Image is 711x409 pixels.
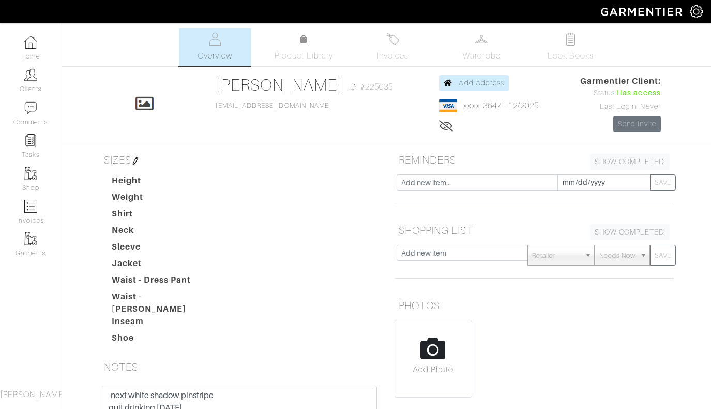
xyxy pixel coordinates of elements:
[548,50,594,62] span: Look Books
[616,87,661,99] span: Has access
[397,245,528,261] input: Add new item
[104,315,222,332] dt: Inseam
[613,116,661,132] a: Send Invite
[104,208,222,224] dt: Shirt
[475,33,488,46] img: wardrobe-487a4870c1b7c33e795ec22d11cfc2ed9d08956e64fb3008fe2437562e282088.svg
[535,28,607,66] a: Look Books
[100,150,379,170] h5: SIZES
[24,167,37,180] img: garments-icon-b7da505a4dc4fd61783c78ac3ca0ef83fa9d6f193b1c9dc38574b1d14d53ca28.png
[446,28,518,66] a: Wardrobe
[395,150,674,170] h5: REMINDERS
[104,332,222,348] dt: Shoe
[24,200,37,213] img: orders-icon-0abe47150d42831381b5fb84f609e132dff9fe21cb692f30cb5eec754e2cba89.png
[268,33,340,62] a: Product Library
[24,68,37,81] img: clients-icon-6bae9207a08558b7cb47a8932f037763ab4055f8c8b6bfacd5dc20c3e0201464.png
[348,81,393,93] span: ID: #225035
[357,28,429,66] a: Invoices
[532,245,581,266] span: Retailer
[275,50,333,62] span: Product Library
[386,33,399,46] img: orders-27d20c2124de7fd6de4e0e44c1d41de31381a507db9b33961299e4e07d508b8c.svg
[459,79,504,87] span: Add Address
[650,174,676,191] button: SAVE
[580,101,661,112] div: Last Login: Never
[104,174,222,191] dt: Height
[198,50,232,62] span: Overview
[100,357,379,377] h5: NOTES
[104,290,222,315] dt: Waist - [PERSON_NAME]
[599,245,636,266] span: Needs Now
[216,76,343,94] a: [PERSON_NAME]
[580,75,661,87] span: Garmentier Client:
[104,257,222,274] dt: Jacket
[24,36,37,49] img: dashboard-icon-dbcd8f5a0b271acd01030246c82b418ddd0df26cd7fceb0bd07c9910d44c42f6.png
[131,157,140,165] img: pen-cf24a1663064a2ec1b9c1bd2387e9de7a2fa800b781884d57f21acf72779bad2.png
[564,33,577,46] img: todo-9ac3debb85659649dc8f770b8b6100bb5dab4b48dedcbae339e5042a72dfd3cc.svg
[590,154,670,170] a: SHOW COMPLETED
[395,295,674,316] h5: PHOTOS
[104,191,222,208] dt: Weight
[24,134,37,147] img: reminder-icon-8004d30b9f0a5d33ae49ab947aed9ed385cf756f9e5892f1edd6e32f2345188e.png
[650,245,676,266] button: SAVE
[590,224,670,240] a: SHOW COMPLETED
[216,102,331,109] a: [EMAIL_ADDRESS][DOMAIN_NAME]
[580,87,661,99] div: Status:
[179,28,251,66] a: Overview
[463,50,500,62] span: Wardrobe
[377,50,409,62] span: Invoices
[439,99,457,112] img: visa-934b35602734be37eb7d5d7e5dbcd2044c359bf20a24dc3361ca3fa54326a8a7.png
[104,274,222,290] dt: Waist - Dress Pant
[397,174,558,191] input: Add new item...
[439,75,509,91] a: Add Address
[463,101,539,110] a: xxxx-3647 - 12/2025
[596,3,690,21] img: garmentier-logo-header-white-b43fb05a5012e4ada735d5af1a66efaba907eab6374d6393d1fbf88cb4ef424d.png
[104,241,222,257] dt: Sleeve
[104,224,222,241] dt: Neck
[24,232,37,245] img: garments-icon-b7da505a4dc4fd61783c78ac3ca0ef83fa9d6f193b1c9dc38574b1d14d53ca28.png
[690,5,703,18] img: gear-icon-white-bd11855cb880d31180b6d7d6211b90ccbf57a29d726f0c71d8c61bd08dd39cc2.png
[24,101,37,114] img: comment-icon-a0a6a9ef722e966f86d9cbdc48e553b5cf19dbc54f86b18d962a5391bc8f6eb6.png
[208,33,221,46] img: basicinfo-40fd8af6dae0f16599ec9e87c0ef1c0a1fdea2edbe929e3d69a839185d80c458.svg
[395,220,674,241] h5: SHOPPING LIST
